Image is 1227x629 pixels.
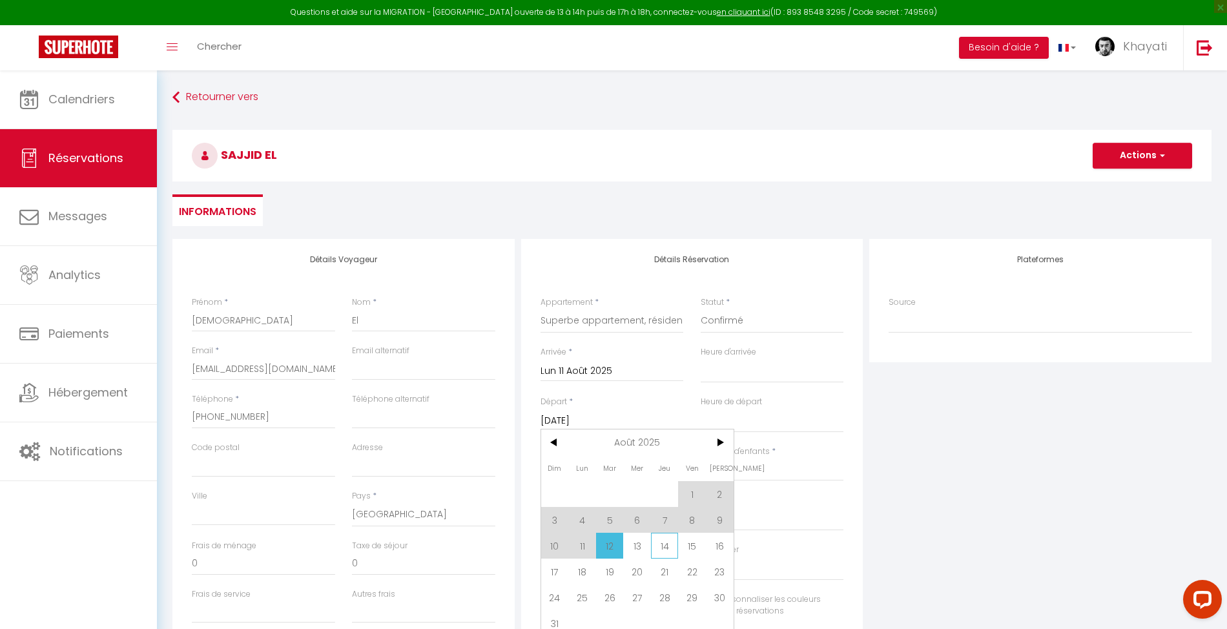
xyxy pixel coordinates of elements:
[48,208,107,224] span: Messages
[1086,25,1183,70] a: ... Khayati
[678,584,706,610] span: 29
[678,481,706,507] span: 1
[678,559,706,584] span: 22
[541,507,569,533] span: 3
[623,559,651,584] span: 20
[701,396,762,408] label: Heure de départ
[889,255,1192,264] h4: Plateformes
[1173,575,1227,629] iframe: LiveChat chat widget
[541,429,569,455] span: <
[596,455,624,481] span: Mar
[197,39,242,53] span: Chercher
[192,345,213,357] label: Email
[48,384,128,400] span: Hébergement
[651,584,679,610] span: 28
[541,255,844,264] h4: Détails Réservation
[651,455,679,481] span: Jeu
[192,540,256,552] label: Frais de ménage
[651,533,679,559] span: 14
[48,91,115,107] span: Calendriers
[541,584,569,610] span: 24
[48,150,123,166] span: Réservations
[706,533,734,559] span: 16
[172,86,1212,109] a: Retourner vers
[568,584,596,610] span: 25
[959,37,1049,59] button: Besoin d'aide ?
[568,455,596,481] span: Lun
[541,346,566,358] label: Arrivée
[717,6,770,17] a: en cliquant ici
[352,296,371,309] label: Nom
[651,507,679,533] span: 7
[1123,38,1167,54] span: Khayati
[701,346,756,358] label: Heure d'arrivée
[623,533,651,559] span: 13
[596,584,624,610] span: 26
[48,325,109,342] span: Paiements
[568,559,596,584] span: 18
[541,533,569,559] span: 10
[706,507,734,533] span: 9
[651,559,679,584] span: 21
[192,393,233,406] label: Téléphone
[352,490,371,502] label: Pays
[596,533,624,559] span: 12
[706,429,734,455] span: >
[568,533,596,559] span: 11
[568,429,706,455] span: Août 2025
[352,345,409,357] label: Email alternatif
[706,481,734,507] span: 2
[172,194,263,226] li: Informations
[678,533,706,559] span: 15
[706,559,734,584] span: 23
[352,393,429,406] label: Téléphone alternatif
[192,442,240,454] label: Code postal
[701,544,739,556] label: A relancer
[352,588,395,601] label: Autres frais
[541,396,567,408] label: Départ
[541,296,593,309] label: Appartement
[48,267,101,283] span: Analytics
[678,507,706,533] span: 8
[50,443,123,459] span: Notifications
[192,296,222,309] label: Prénom
[889,296,916,309] label: Source
[623,455,651,481] span: Mer
[568,507,596,533] span: 4
[541,559,569,584] span: 17
[352,442,383,454] label: Adresse
[701,446,770,458] label: Nombre d'enfants
[39,36,118,58] img: Super Booking
[596,507,624,533] span: 5
[192,588,251,601] label: Frais de service
[541,455,569,481] span: Dim
[623,584,651,610] span: 27
[187,25,251,70] a: Chercher
[1093,143,1192,169] button: Actions
[1197,39,1213,56] img: logout
[701,296,724,309] label: Statut
[192,255,495,264] h4: Détails Voyageur
[596,559,624,584] span: 19
[352,540,407,552] label: Taxe de séjour
[678,455,706,481] span: Ven
[192,490,207,502] label: Ville
[623,507,651,533] span: 6
[1095,37,1115,56] img: ...
[706,584,734,610] span: 30
[192,147,277,163] span: Sajjid El
[706,455,734,481] span: [PERSON_NAME]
